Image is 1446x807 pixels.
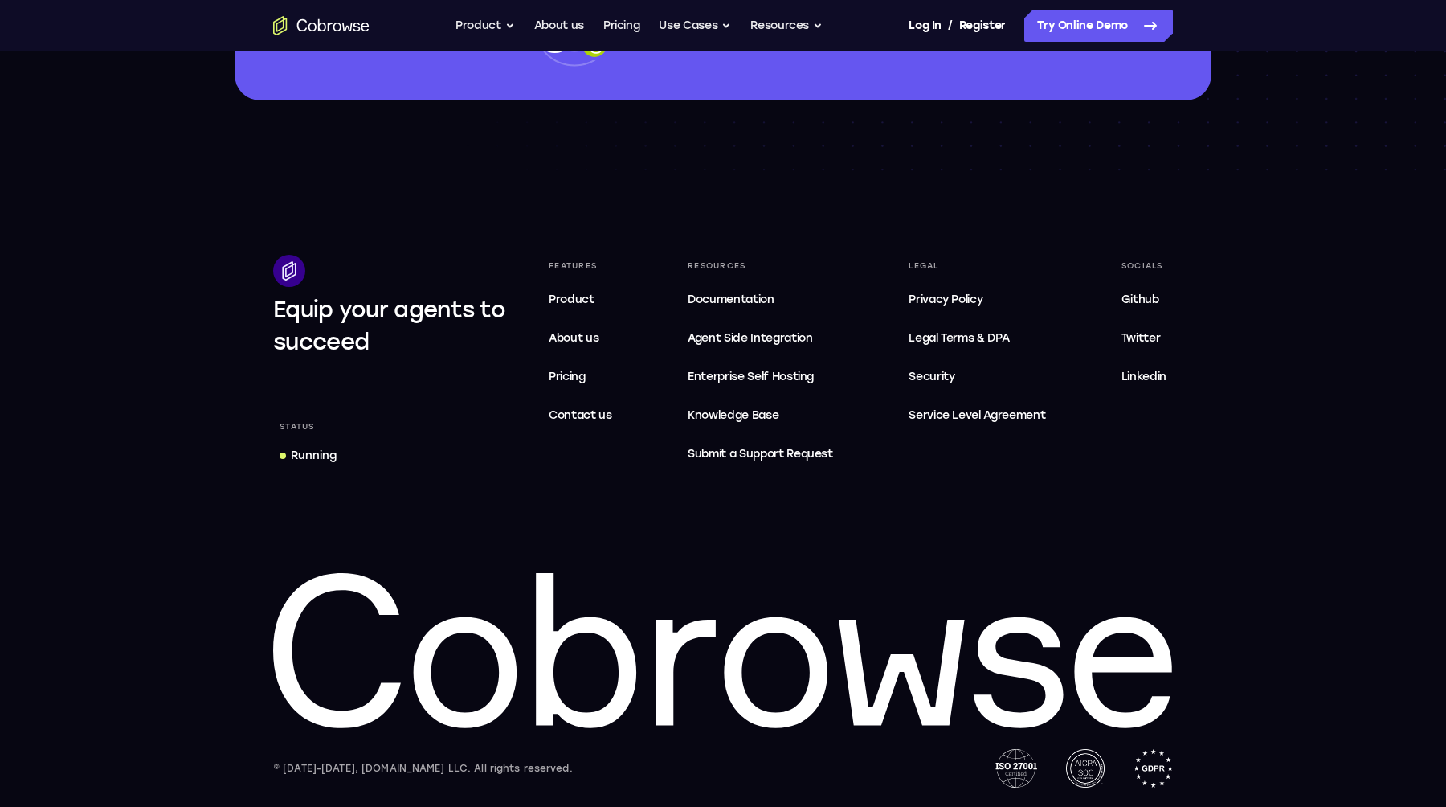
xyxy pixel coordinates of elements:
span: Service Level Agreement [909,406,1045,425]
span: Pricing [549,370,586,383]
span: Product [549,293,594,306]
span: / [948,16,953,35]
span: Security [909,370,954,383]
a: Log In [909,10,941,42]
a: Product [542,284,619,316]
button: Use Cases [659,10,731,42]
a: Privacy Policy [902,284,1052,316]
a: Documentation [681,284,839,316]
a: Try Online Demo [1024,10,1173,42]
span: Contact us [549,408,612,422]
span: Github [1121,293,1159,306]
span: Enterprise Self Hosting [688,367,833,387]
a: Pricing [542,361,619,393]
a: About us [542,322,619,354]
div: Running [291,448,337,464]
a: Service Level Agreement [902,399,1052,432]
span: Documentation [688,293,774,306]
a: Running [273,441,343,470]
a: Go to the home page [273,16,370,35]
a: Knowledge Base [681,399,839,432]
a: Contact us [542,399,619,432]
div: Status [273,416,321,438]
a: Submit a Support Request [681,438,839,470]
div: Features [542,255,619,277]
button: Resources [750,10,823,42]
span: Agent Side Integration [688,329,833,348]
span: Equip your agents to succeed [273,296,505,355]
button: Product [455,10,515,42]
span: Knowledge Base [688,408,778,422]
div: Socials [1115,255,1173,277]
a: Enterprise Self Hosting [681,361,839,393]
a: Security [902,361,1052,393]
a: Register [959,10,1006,42]
span: Privacy Policy [909,293,982,306]
a: Twitter [1115,322,1173,354]
a: Github [1115,284,1173,316]
img: AICPA SOC [1066,749,1105,788]
a: About us [534,10,584,42]
div: Legal [902,255,1052,277]
a: Legal Terms & DPA [902,322,1052,354]
span: Linkedin [1121,370,1166,383]
span: About us [549,331,598,345]
a: Agent Side Integration [681,322,839,354]
span: Twitter [1121,331,1161,345]
span: Submit a Support Request [688,444,833,464]
a: Pricing [603,10,640,42]
img: GDPR [1134,749,1173,788]
span: Legal Terms & DPA [909,331,1009,345]
div: Resources [681,255,839,277]
a: Linkedin [1115,361,1173,393]
img: ISO [995,749,1037,788]
div: © [DATE]-[DATE], [DOMAIN_NAME] LLC. All rights reserved. [273,760,573,776]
